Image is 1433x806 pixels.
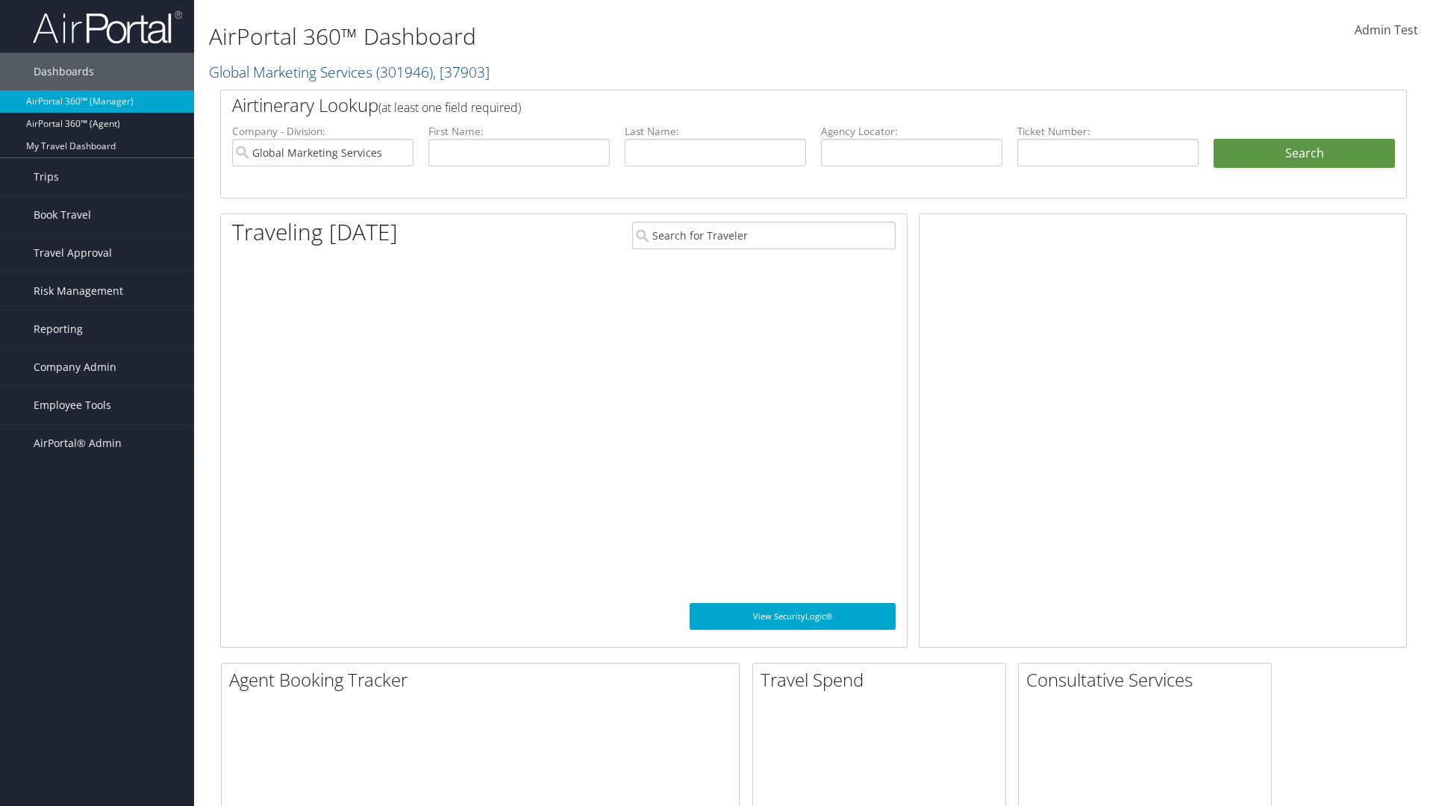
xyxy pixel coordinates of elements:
[34,310,83,348] span: Reporting
[34,53,94,90] span: Dashboards
[632,222,896,249] input: Search for Traveler
[376,62,433,82] span: ( 301946 )
[821,124,1002,139] label: Agency Locator:
[209,21,1015,52] h1: AirPortal 360™ Dashboard
[232,93,1296,118] h2: Airtinerary Lookup
[34,234,112,272] span: Travel Approval
[1355,7,1418,54] a: Admin Test
[1355,22,1418,38] span: Admin Test
[1017,124,1199,139] label: Ticket Number:
[229,667,739,693] h2: Agent Booking Tracker
[34,272,123,310] span: Risk Management
[232,124,413,139] label: Company - Division:
[761,667,1005,693] h2: Travel Spend
[378,99,521,116] span: (at least one field required)
[34,349,116,386] span: Company Admin
[428,124,610,139] label: First Name:
[34,196,91,234] span: Book Travel
[1026,667,1271,693] h2: Consultative Services
[625,124,806,139] label: Last Name:
[34,158,59,196] span: Trips
[33,10,182,45] img: airportal-logo.png
[232,216,398,248] h1: Traveling [DATE]
[209,62,490,82] a: Global Marketing Services
[690,603,896,630] a: View SecurityLogic®
[433,62,490,82] span: , [ 37903 ]
[34,387,111,424] span: Employee Tools
[1214,139,1395,169] button: Search
[34,425,122,462] span: AirPortal® Admin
